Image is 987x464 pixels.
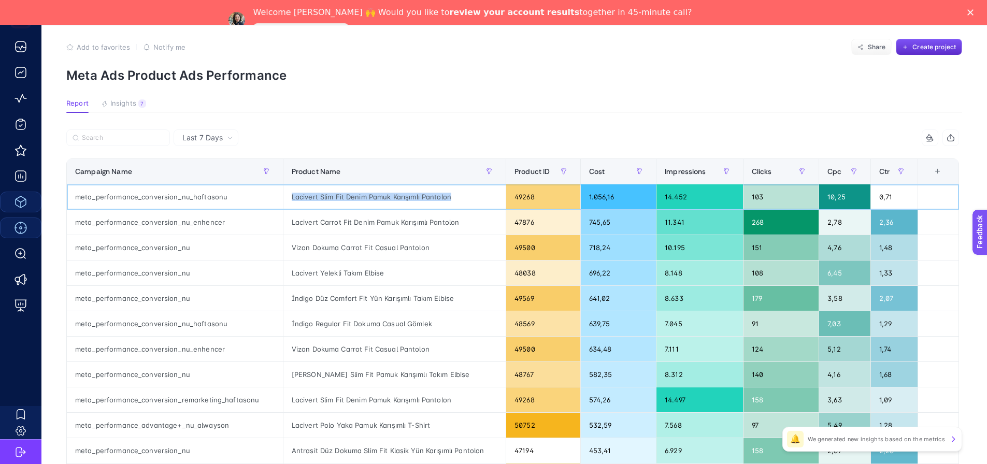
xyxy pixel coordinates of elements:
span: Impressions [665,167,706,176]
div: 5,49 [819,413,870,438]
b: review your account [449,7,544,17]
div: 97 [743,413,819,438]
span: Report [66,99,89,108]
span: Cpc [827,167,841,176]
div: 49268 [506,387,580,412]
div: 179 [743,286,819,311]
div: meta_performance_conversion_nu_enhencer [67,337,283,361]
span: Campaign Name [75,167,132,176]
div: Welcome [PERSON_NAME] 🙌 Would you like to together in 45-minute call? [253,7,692,18]
div: 4,76 [819,235,870,260]
div: 49500 [506,235,580,260]
div: meta_performance_conversion_nu [67,286,283,311]
div: 6,45 [819,260,870,285]
div: 48569 [506,311,580,336]
input: Search [82,134,164,142]
div: 582,35 [581,362,656,387]
span: Share [868,43,886,51]
div: 14.497 [656,387,742,412]
div: 1,48 [871,235,918,260]
span: Ctr [879,167,890,176]
div: 1,29 [871,311,918,336]
span: Create project [912,43,956,51]
div: meta_performance_advantage+_nu_alwayson [67,413,283,438]
div: Vizon Dokuma Carrot Fit Casual Pantolon [283,235,506,260]
div: 1,33 [871,260,918,285]
div: meta_performance_conversion_remarketing_haftasonu [67,387,283,412]
div: 532,59 [581,413,656,438]
div: 7.568 [656,413,742,438]
b: results [547,7,579,17]
span: Insights [110,99,136,108]
div: 2,07 [871,286,918,311]
button: Create project [896,39,962,55]
div: 2,36 [871,210,918,235]
div: İndigo Düz Comfort Fit Yün Karışımlı Takım Elbise [283,286,506,311]
div: 140 [743,362,819,387]
div: Lacivert Carrot Fit Denim Pamuk Karışımlı Pantolon [283,210,506,235]
div: 8.148 [656,260,742,285]
div: meta_performance_conversion_nu_haftasonu [67,184,283,209]
span: Product Name [292,167,341,176]
div: 453,41 [581,438,656,463]
div: 49500 [506,337,580,361]
div: 7.111 [656,337,742,361]
div: 1.056,16 [581,184,656,209]
div: 151 [743,235,819,260]
div: 5,12 [819,337,870,361]
div: + [928,167,948,176]
button: Share [851,39,892,55]
img: Profile image for Neslihan [228,12,245,28]
div: 47876 [506,210,580,235]
span: Cost [589,167,605,176]
div: 639,75 [581,311,656,336]
div: 3,63 [819,387,870,412]
span: Feedback [6,3,39,11]
div: 696,22 [581,260,656,285]
div: meta_performance_conversion_nu_haftasonu [67,311,283,336]
div: 634,48 [581,337,656,361]
div: İndigo Regular Fit Dokuma Casual Gömlek [283,311,506,336]
div: 48038 [506,260,580,285]
p: Meta Ads Product Ads Performance [66,68,962,83]
div: 47194 [506,438,580,463]
div: meta_performance_conversion_nu [67,260,283,285]
div: 574,26 [581,387,656,412]
div: 7,03 [819,311,870,336]
button: Add to favorites [66,43,130,51]
div: 268 [743,210,819,235]
div: Lacivert Slim Fit Denim Pamuk Karışımlı Pantolon [283,184,506,209]
span: Clicks [752,167,772,176]
span: Product ID [514,167,550,176]
div: 1,68 [871,362,918,387]
div: meta_performance_conversion_nu [67,362,283,387]
div: 48767 [506,362,580,387]
div: 14.452 [656,184,742,209]
div: meta_performance_conversion_nu_enhencer [67,210,283,235]
div: 49268 [506,184,580,209]
div: 1,09 [871,387,918,412]
div: 4,16 [819,362,870,387]
div: 2,78 [819,210,870,235]
div: 641,02 [581,286,656,311]
div: Lacivert Yelekli Takım Elbise [283,260,506,285]
div: Lacivert Polo Yaka Pamuk Karışımlı T-Shirt [283,413,506,438]
div: 10.195 [656,235,742,260]
div: Close [967,9,978,16]
div: Vizon Dokuma Carrot Fit Casual Pantolon [283,337,506,361]
span: Last 7 Days [182,133,223,143]
div: 1,28 [871,413,918,438]
div: 🔔 [787,431,804,447]
div: 8.633 [656,286,742,311]
span: Notify me [153,43,185,51]
div: 718,24 [581,235,656,260]
div: meta_performance_conversion_nu [67,438,283,463]
div: 3,58 [819,286,870,311]
div: 8.312 [656,362,742,387]
div: 103 [743,184,819,209]
div: 49569 [506,286,580,311]
div: 124 [743,337,819,361]
div: 6.929 [656,438,742,463]
a: Speak with an Expert [253,23,349,36]
div: 11.341 [656,210,742,235]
